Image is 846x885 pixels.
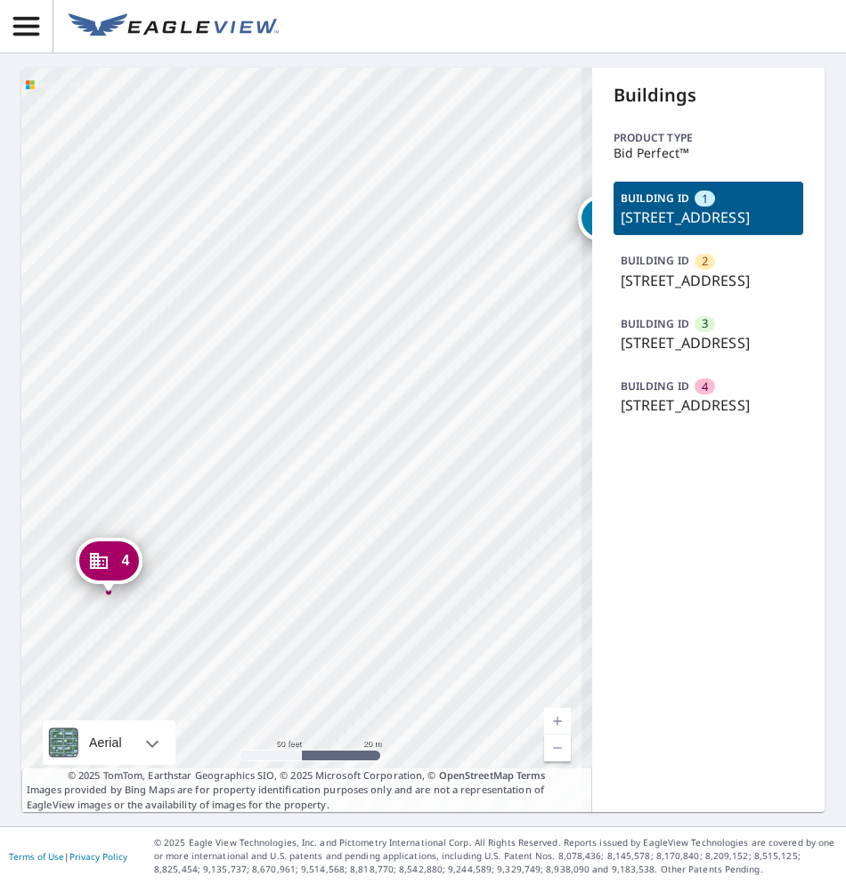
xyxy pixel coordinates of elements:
p: Images provided by Bing Maps are for property identification purposes only and are not a represen... [21,768,592,813]
p: BUILDING ID [621,316,689,331]
p: [STREET_ADDRESS] [621,332,797,353]
a: Terms [517,768,546,782]
p: BUILDING ID [621,253,689,268]
div: Dropped pin, building 4, Commercial property, 1742 Canton Ave NW Canton, OH 44708 [76,538,142,593]
p: | [9,851,127,862]
span: © 2025 TomTom, Earthstar Geographics SIO, © 2025 Microsoft Corporation, © [68,768,546,784]
p: Bid Perfect™ [614,146,804,160]
p: BUILDING ID [621,378,689,394]
img: EV Logo [69,13,279,40]
div: Aerial [43,720,175,765]
span: 4 [121,554,129,567]
a: Privacy Policy [69,850,127,863]
p: [STREET_ADDRESS] [621,270,797,291]
a: Current Level 19, Zoom In [544,708,571,735]
p: [STREET_ADDRESS] [621,394,797,416]
a: OpenStreetMap [439,768,514,782]
div: Dropped pin, building 1, Commercial property, 1800 Canton Ave NW Canton, OH 44708 [579,195,793,250]
p: [STREET_ADDRESS] [621,207,797,228]
p: Buildings [614,82,804,109]
p: Product type [614,130,804,146]
p: © 2025 Eagle View Technologies, Inc. and Pictometry International Corp. All Rights Reserved. Repo... [154,836,837,876]
span: 1 [702,191,708,207]
a: Current Level 19, Zoom Out [544,735,571,761]
span: 3 [702,315,708,332]
p: BUILDING ID [621,191,689,206]
a: Terms of Use [9,850,64,863]
span: 4 [702,378,708,395]
div: Aerial [84,720,127,765]
span: 2 [702,253,708,270]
